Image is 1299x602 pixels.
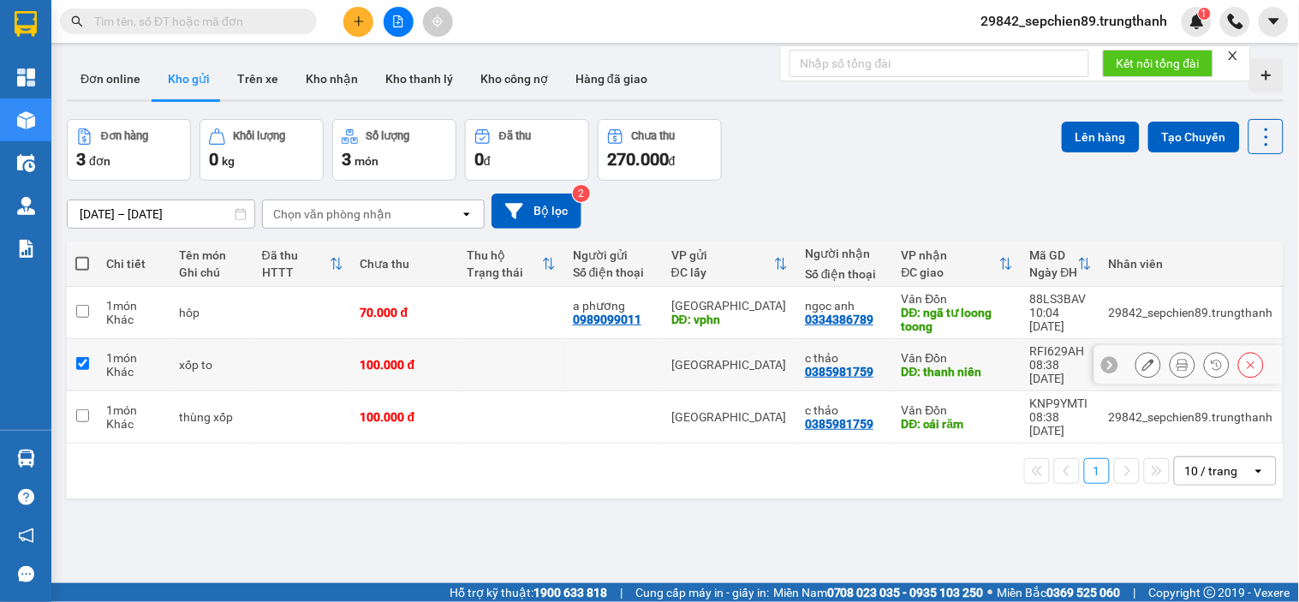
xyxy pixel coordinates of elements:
[790,50,1089,77] input: Nhập số tổng đài
[222,154,235,168] span: kg
[573,265,654,279] div: Số điện thoại
[106,403,162,417] div: 1 món
[273,206,391,223] div: Chọn văn phòng nhận
[902,306,1013,333] div: DĐ: ngã tư loong toong
[253,241,352,287] th: Toggle SortBy
[1135,352,1161,378] div: Sửa đơn hàng
[902,417,1013,431] div: DĐ: cái răm
[671,265,774,279] div: ĐC lấy
[76,149,86,170] span: 3
[18,566,34,582] span: message
[1199,8,1211,20] sup: 1
[94,12,296,31] input: Tìm tên, số ĐT hoặc mã đơn
[361,257,450,271] div: Chưa thu
[1201,8,1207,20] span: 1
[805,247,885,260] div: Người nhận
[805,365,873,378] div: 0385981759
[353,15,365,27] span: plus
[1189,14,1205,29] img: icon-new-feature
[262,265,330,279] div: HTTT
[67,119,191,181] button: Đơn hàng3đơn
[1227,50,1239,62] span: close
[988,589,993,596] span: ⚪️
[598,119,722,181] button: Chưa thu270.000đ
[467,265,542,279] div: Trạng thái
[573,313,641,326] div: 0989099011
[68,200,254,228] input: Select a date range.
[17,450,35,468] img: warehouse-icon
[67,58,154,99] button: Đơn online
[635,583,769,602] span: Cung cấp máy in - giấy in:
[998,583,1121,602] span: Miền Bắc
[827,586,984,599] strong: 0708 023 035 - 0935 103 250
[106,417,162,431] div: Khác
[343,7,373,37] button: plus
[18,489,34,505] span: question-circle
[179,358,245,372] div: xốp to
[179,410,245,424] div: thùng xốp
[671,248,774,262] div: VP gửi
[533,586,607,599] strong: 1900 633 818
[562,58,661,99] button: Hàng đã giao
[1084,458,1110,484] button: 1
[209,149,218,170] span: 0
[17,154,35,172] img: warehouse-icon
[805,403,885,417] div: c thảo
[372,58,467,99] button: Kho thanh lý
[663,241,796,287] th: Toggle SortBy
[1030,396,1092,410] div: KNP9YMTI
[106,351,162,365] div: 1 món
[902,248,999,262] div: VP nhận
[467,248,542,262] div: Thu hộ
[17,69,35,86] img: dashboard-icon
[1148,122,1240,152] button: Tạo Chuyến
[467,58,562,99] button: Kho công nợ
[474,149,484,170] span: 0
[223,58,292,99] button: Trên xe
[465,119,589,181] button: Đã thu0đ
[1117,54,1200,73] span: Kết nối tổng đài
[17,197,35,215] img: warehouse-icon
[1103,50,1213,77] button: Kết nối tổng đài
[902,403,1013,417] div: Vân Đồn
[1228,14,1243,29] img: phone-icon
[1030,344,1092,358] div: RFI629AH
[607,149,669,170] span: 270.000
[773,583,984,602] span: Miền Nam
[450,583,607,602] span: Hỗ trợ kỹ thuật:
[392,15,404,27] span: file-add
[805,417,873,431] div: 0385981759
[17,111,35,129] img: warehouse-icon
[1047,586,1121,599] strong: 0369 525 060
[671,358,788,372] div: [GEOGRAPHIC_DATA]
[1030,292,1092,306] div: 88LS3BAV
[106,313,162,326] div: Khác
[1266,14,1282,29] span: caret-down
[361,306,450,319] div: 70.000 đ
[106,299,162,313] div: 1 món
[460,207,474,221] svg: open
[1109,410,1273,424] div: 29842_sepchien89.trungthanh
[384,7,414,37] button: file-add
[262,248,330,262] div: Đã thu
[106,257,162,271] div: Chi tiết
[234,130,286,142] div: Khối lượng
[71,15,83,27] span: search
[458,241,564,287] th: Toggle SortBy
[179,248,245,262] div: Tên món
[1109,306,1273,319] div: 29842_sepchien89.trungthanh
[1030,265,1078,279] div: Ngày ĐH
[1249,58,1284,92] div: Tạo kho hàng mới
[902,292,1013,306] div: Vân Đồn
[671,299,788,313] div: [GEOGRAPHIC_DATA]
[805,299,885,313] div: ngọc anh
[1109,257,1273,271] div: Nhân viên
[492,194,581,229] button: Bộ lọc
[1204,587,1216,599] span: copyright
[342,149,351,170] span: 3
[499,130,531,142] div: Đã thu
[1134,583,1136,602] span: |
[179,265,245,279] div: Ghi chú
[17,240,35,258] img: solution-icon
[332,119,456,181] button: Số lượng3món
